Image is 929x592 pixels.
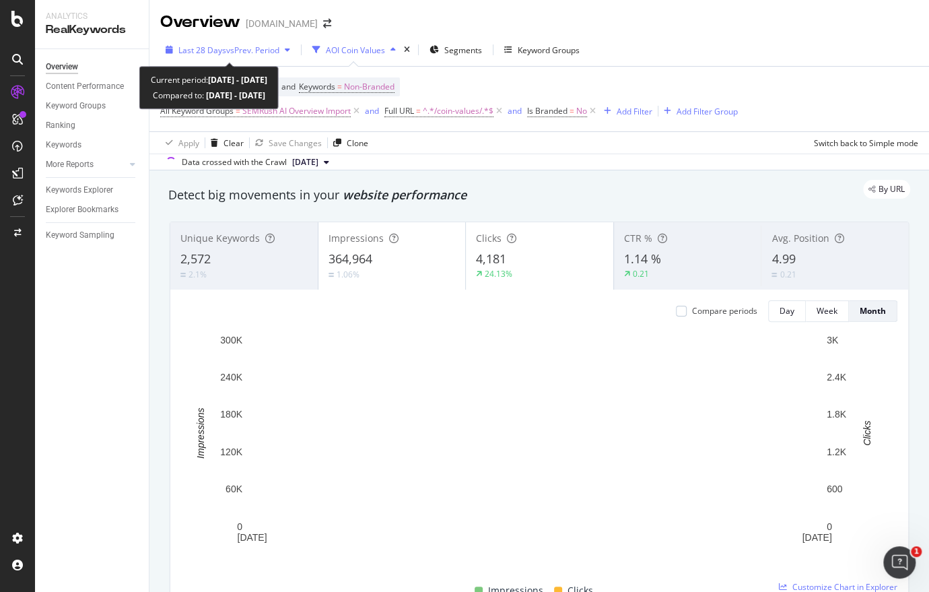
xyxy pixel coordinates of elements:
[46,203,139,217] a: Explorer Bookmarks
[827,447,846,457] text: 1.2K
[771,251,795,267] span: 4.99
[323,19,331,28] div: arrow-right-arrow-left
[160,11,240,34] div: Overview
[344,77,394,96] span: Non-Branded
[195,407,206,458] text: Impressions
[771,232,829,244] span: Avg. Position
[46,228,114,242] div: Keyword Sampling
[424,39,487,61] button: Segments
[180,273,186,277] img: Equal
[617,106,652,117] div: Add Filter
[817,305,837,317] div: Week
[485,268,512,279] div: 24.13%
[292,156,318,168] span: 2025 Aug. 11th
[281,81,296,92] span: and
[768,300,806,322] button: Day
[780,269,796,280] div: 0.21
[220,409,242,420] text: 180K
[444,44,482,56] span: Segments
[220,334,242,345] text: 300K
[160,105,234,117] span: All Keyword Groups
[527,105,567,117] span: Is Branded
[508,104,522,117] button: and
[677,106,738,117] div: Add Filter Group
[347,137,368,149] div: Clone
[576,102,587,121] span: No
[808,132,918,154] button: Switch back to Simple mode
[220,372,242,383] text: 240K
[806,300,849,322] button: Week
[860,305,886,317] div: Month
[692,305,757,317] div: Compare periods
[46,60,78,74] div: Overview
[237,532,267,543] text: [DATE]
[624,251,661,267] span: 1.14 %
[223,137,244,149] div: Clear
[328,132,368,154] button: Clone
[46,203,118,217] div: Explorer Bookmarks
[246,17,318,30] div: [DOMAIN_NAME]
[160,39,296,61] button: Last 28 DaysvsPrev. Period
[46,158,126,172] a: More Reports
[863,180,910,199] div: legacy label
[329,232,384,244] span: Impressions
[46,79,139,94] a: Content Performance
[46,60,139,74] a: Overview
[814,137,918,149] div: Switch back to Simple mode
[508,105,522,117] div: and
[46,22,138,38] div: RealKeywords
[236,105,240,117] span: =
[226,484,243,494] text: 60K
[237,521,242,531] text: 0
[476,251,506,267] span: 4,181
[911,546,922,557] span: 1
[208,74,267,86] b: [DATE] - [DATE]
[326,44,385,56] div: AOI Coin Values
[827,334,839,345] text: 3K
[802,532,831,543] text: [DATE]
[205,132,244,154] button: Clear
[307,39,401,61] button: AOI Coin Values
[879,185,905,193] span: By URL
[633,268,649,279] div: 0.21
[401,43,413,57] div: times
[250,132,322,154] button: Save Changes
[287,154,335,170] button: [DATE]
[598,103,652,119] button: Add Filter
[299,81,335,92] span: Keywords
[46,158,94,172] div: More Reports
[827,484,843,494] text: 600
[46,228,139,242] a: Keyword Sampling
[365,104,379,117] button: and
[499,39,585,61] button: Keyword Groups
[476,232,502,244] span: Clicks
[862,420,872,445] text: Clicks
[416,105,421,117] span: =
[384,105,414,117] span: Full URL
[883,546,916,579] iframe: Intercom live chat
[780,305,794,317] div: Day
[849,300,897,322] button: Month
[46,99,106,113] div: Keyword Groups
[337,81,342,92] span: =
[570,105,574,117] span: =
[242,102,351,121] span: SEMRush AI Overview Import
[269,137,322,149] div: Save Changes
[329,273,334,277] img: Equal
[423,102,493,121] span: ^.*/coin-values/.*$
[46,138,139,152] a: Keywords
[46,183,113,197] div: Keywords Explorer
[46,183,139,197] a: Keywords Explorer
[180,251,211,267] span: 2,572
[180,232,260,244] span: Unique Keywords
[658,103,738,119] button: Add Filter Group
[153,88,265,103] div: Compared to:
[160,132,199,154] button: Apply
[188,269,207,280] div: 2.1%
[337,269,359,280] div: 1.06%
[827,372,846,383] text: 2.4K
[46,119,139,133] a: Ranking
[181,333,888,567] svg: A chart.
[46,99,139,113] a: Keyword Groups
